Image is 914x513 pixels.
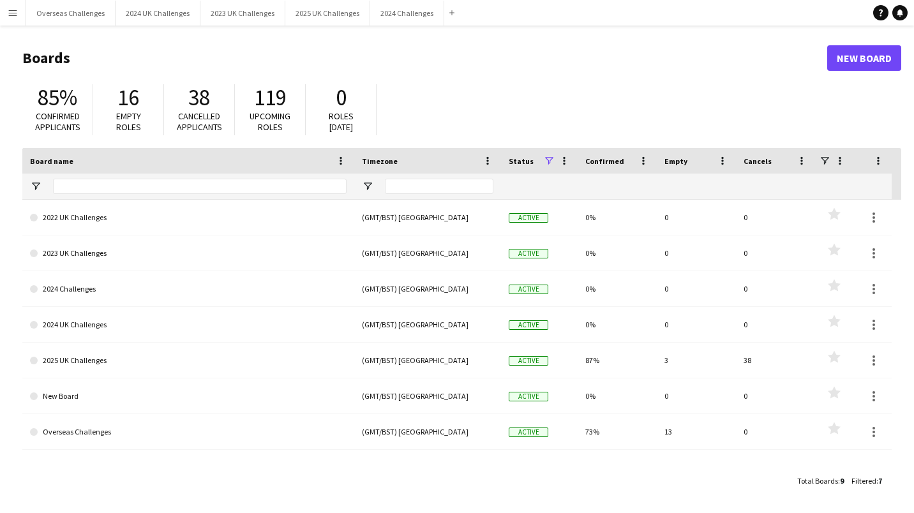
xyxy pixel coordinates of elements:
div: 0 [657,378,736,413]
div: 0 [736,271,815,306]
button: 2025 UK Challenges [285,1,370,26]
span: Roles [DATE] [329,110,354,133]
span: 16 [117,84,139,112]
div: (GMT/BST) [GEOGRAPHIC_DATA] [354,343,501,378]
div: 0 [657,200,736,235]
button: Open Filter Menu [362,181,373,192]
span: 85% [38,84,77,112]
div: 0 [736,200,815,235]
span: Confirmed applicants [35,110,80,133]
div: (GMT/BST) [GEOGRAPHIC_DATA] [354,235,501,271]
span: Active [509,213,548,223]
span: Confirmed [585,156,624,166]
span: 0 [336,84,347,112]
span: Total Boards [797,476,838,486]
a: Overseas Challenges [30,414,347,450]
a: 2023 UK Challenges [30,235,347,271]
span: Active [509,249,548,258]
button: 2024 Challenges [370,1,444,26]
div: : [851,468,882,493]
span: Active [509,320,548,330]
div: (GMT/BST) [GEOGRAPHIC_DATA] [354,200,501,235]
span: Active [509,392,548,401]
input: Board name Filter Input [53,179,347,194]
span: Timezone [362,156,398,166]
div: 0 [736,235,815,271]
div: 0 [657,307,736,342]
div: 0% [578,378,657,413]
span: Empty roles [116,110,141,133]
span: Cancelled applicants [177,110,222,133]
div: 38 [736,343,815,378]
span: Filtered [851,476,876,486]
span: Active [509,285,548,294]
span: Upcoming roles [250,110,290,133]
button: Overseas Challenges [26,1,116,26]
div: : [797,468,844,493]
button: 2024 UK Challenges [116,1,200,26]
div: 0 [736,307,815,342]
a: 2025 UK Challenges [30,343,347,378]
span: 119 [254,84,287,112]
div: 0 [657,271,736,306]
h1: Boards [22,48,827,68]
span: Active [509,356,548,366]
div: 0% [578,235,657,271]
span: Active [509,427,548,437]
span: Board name [30,156,73,166]
div: 0% [578,200,657,235]
button: Open Filter Menu [30,181,41,192]
div: 0 [736,414,815,449]
div: (GMT/BST) [GEOGRAPHIC_DATA] [354,378,501,413]
div: 73% [578,414,657,449]
div: 13 [657,414,736,449]
input: Timezone Filter Input [385,179,493,194]
div: 3 [657,343,736,378]
a: New Board [827,45,901,71]
div: (GMT/BST) [GEOGRAPHIC_DATA] [354,307,501,342]
span: Empty [664,156,687,166]
div: 87% [578,343,657,378]
div: 0% [578,307,657,342]
div: 0 [736,378,815,413]
span: 9 [840,476,844,486]
span: 7 [878,476,882,486]
a: 2022 UK Challenges [30,200,347,235]
a: New Board [30,378,347,414]
a: 2024 UK Challenges [30,307,347,343]
div: (GMT/BST) [GEOGRAPHIC_DATA] [354,271,501,306]
a: 2024 Challenges [30,271,347,307]
span: Cancels [744,156,772,166]
div: (GMT/BST) [GEOGRAPHIC_DATA] [354,414,501,449]
button: 2023 UK Challenges [200,1,285,26]
span: Status [509,156,534,166]
div: 0% [578,271,657,306]
span: 38 [188,84,210,112]
div: 0 [657,235,736,271]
